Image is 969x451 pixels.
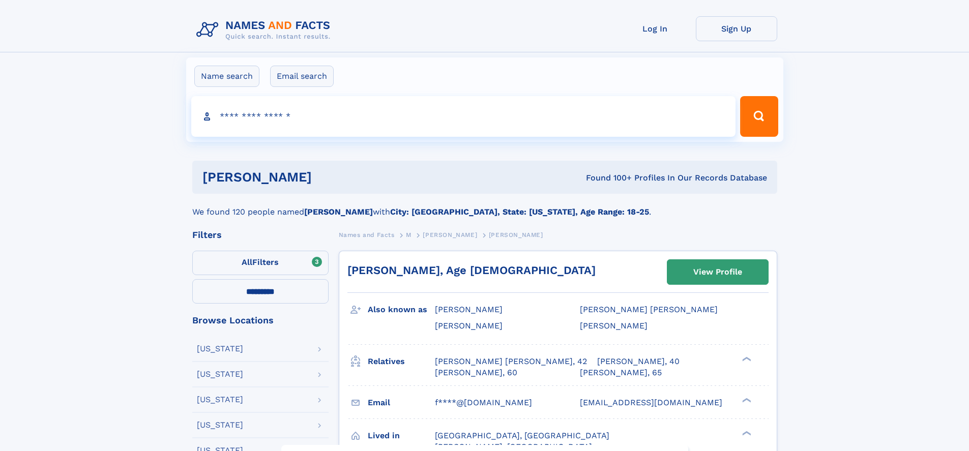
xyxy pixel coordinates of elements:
label: Name search [194,66,259,87]
a: [PERSON_NAME] [PERSON_NAME], 42 [435,356,587,367]
div: Found 100+ Profiles In Our Records Database [449,172,767,184]
span: [EMAIL_ADDRESS][DOMAIN_NAME] [580,398,722,407]
div: ❯ [740,355,752,362]
span: [PERSON_NAME] [423,231,477,238]
a: [PERSON_NAME], 40 [597,356,680,367]
a: [PERSON_NAME], Age [DEMOGRAPHIC_DATA] [347,264,596,277]
div: Browse Locations [192,316,329,325]
span: [GEOGRAPHIC_DATA], [GEOGRAPHIC_DATA] [435,431,609,440]
span: M [406,231,412,238]
span: [PERSON_NAME] [PERSON_NAME] [580,305,718,314]
a: [PERSON_NAME], 65 [580,367,662,378]
div: [US_STATE] [197,345,243,353]
a: Sign Up [696,16,777,41]
h3: Relatives [368,353,435,370]
div: ❯ [740,430,752,436]
span: [PERSON_NAME] [580,321,648,330]
a: View Profile [667,260,768,284]
label: Filters [192,251,329,275]
button: Search Button [740,96,778,137]
a: Log In [614,16,696,41]
span: All [242,257,252,267]
div: View Profile [693,260,742,284]
h3: Email [368,394,435,411]
a: M [406,228,412,241]
b: City: [GEOGRAPHIC_DATA], State: [US_STATE], Age Range: 18-25 [390,207,649,217]
div: Filters [192,230,329,239]
h3: Lived in [368,427,435,444]
div: [US_STATE] [197,421,243,429]
label: Email search [270,66,334,87]
span: [PERSON_NAME] [435,321,503,330]
a: Names and Facts [339,228,395,241]
b: [PERSON_NAME] [304,207,373,217]
div: ❯ [740,397,752,403]
span: [PERSON_NAME] [489,231,543,238]
a: [PERSON_NAME], 60 [435,367,517,378]
input: search input [191,96,736,137]
div: [US_STATE] [197,396,243,404]
a: [PERSON_NAME] [423,228,477,241]
div: [US_STATE] [197,370,243,378]
span: [PERSON_NAME] [435,305,503,314]
h1: [PERSON_NAME] [202,171,449,184]
div: We found 120 people named with . [192,194,777,218]
h3: Also known as [368,301,435,318]
img: Logo Names and Facts [192,16,339,44]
